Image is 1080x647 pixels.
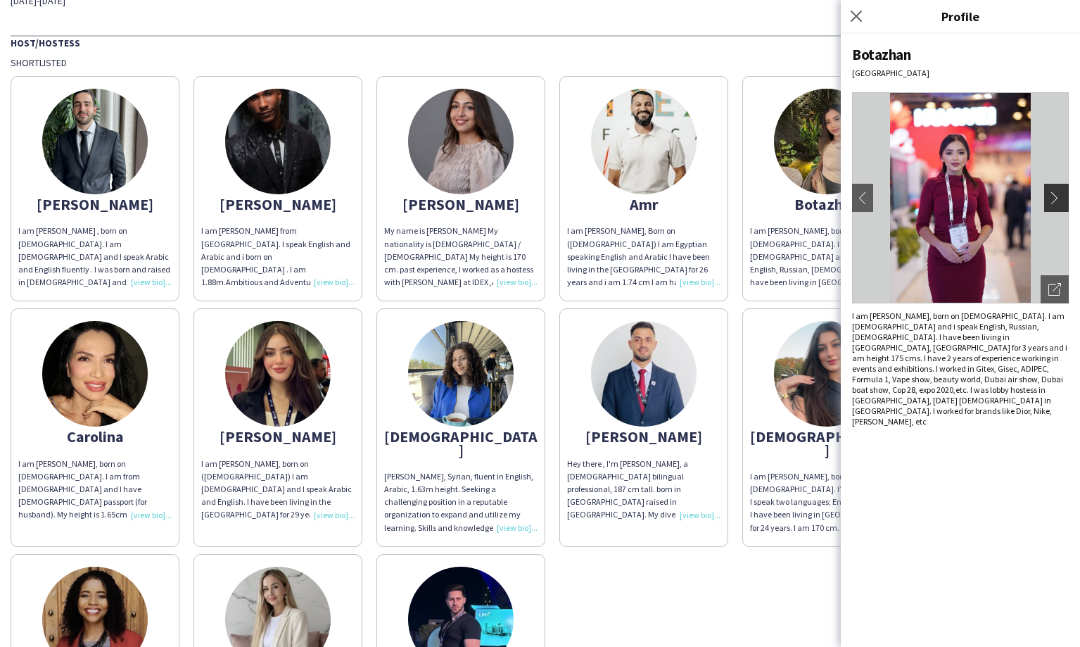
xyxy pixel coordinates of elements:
div: [PERSON_NAME] [201,430,355,443]
span: Ambitious and Adventurous person that fits into different rules. Been in the marketing and modell... [201,277,355,364]
span: I am [PERSON_NAME], born on ([DEMOGRAPHIC_DATA]) I am [DEMOGRAPHIC_DATA] and I speak Arabic and E... [201,458,354,558]
div: [PERSON_NAME] [201,198,355,211]
img: thumb-66c1b6852183e.jpeg [591,89,697,194]
img: thumb-66e6b7ba926ce.png [774,321,879,427]
div: Shortlisted [11,56,1069,69]
img: thumb-65573fa8c7a8a.png [225,321,331,427]
img: thumb-6200c9efd2820.jpeg [225,89,331,194]
img: thumb-651b1c0bce352.jpeg [591,321,697,427]
img: thumb-0dbf90ac-510c-45dd-b79f-20f591a424b3.jpg [408,321,514,427]
div: I am [PERSON_NAME] , born on [DEMOGRAPHIC_DATA]. I am [DEMOGRAPHIC_DATA] and I speak Arabic and E... [18,225,172,289]
div: Host/Hostess [11,35,1069,49]
div: I am [PERSON_NAME], born on [DEMOGRAPHIC_DATA]. I’m Lebanese and I speak two languages; English a... [750,470,903,534]
div: [PERSON_NAME] [18,198,172,211]
div: [DEMOGRAPHIC_DATA] [750,430,903,456]
div: Carolina [18,430,172,443]
img: thumb-6681b11a57181.jpeg [408,89,514,194]
div: Botazhan [750,198,903,211]
div: [PERSON_NAME], Syrian, fluent in English, Arabic, 1.63m height. Seeking a challenging position in... [384,470,538,534]
img: thumb-661349bbd80cd.jpg [774,89,879,194]
div: I am [PERSON_NAME], born on [DEMOGRAPHIC_DATA]. I am [DEMOGRAPHIC_DATA] and i speak English, Russ... [852,310,1069,427]
div: I am [PERSON_NAME], Born on ([DEMOGRAPHIC_DATA]) I am Egyptian speaking English and Arabic I have... [567,225,720,289]
div: [PERSON_NAME] [567,430,720,443]
div: [PERSON_NAME] [384,198,538,211]
div: Amr [567,198,720,211]
div: Hey there , I'm [PERSON_NAME], a [DEMOGRAPHIC_DATA] bilingual professional, 187 cm tall. born in ... [567,458,720,522]
img: thumb-522eba01-378c-4e29-824e-2a9222cc89e5.jpg [42,89,148,194]
h3: Profile [841,7,1080,25]
div: Botazhan [852,45,1069,64]
img: thumb-8c768348-6c47-4566-a4ae-325e3f1deb12.jpg [42,321,148,427]
div: I am [PERSON_NAME], born on [DEMOGRAPHIC_DATA]. I am from [DEMOGRAPHIC_DATA] and I have [DEMOGRAP... [18,458,172,522]
div: Open photos pop-in [1041,275,1069,303]
div: [DEMOGRAPHIC_DATA] [384,430,538,456]
span: I am [PERSON_NAME] from [GEOGRAPHIC_DATA]. I speak English and Arabic and i born on [DEMOGRAPHIC_... [201,225,350,287]
div: My name is [PERSON_NAME] My nationality is [DEMOGRAPHIC_DATA] / [DEMOGRAPHIC_DATA] My height is 1... [384,225,538,289]
div: [GEOGRAPHIC_DATA] [852,68,1069,78]
div: I am [PERSON_NAME], born on [DEMOGRAPHIC_DATA]. I am [DEMOGRAPHIC_DATA] and i speak English, Russ... [750,225,903,289]
img: Crew avatar or photo [852,92,1069,303]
